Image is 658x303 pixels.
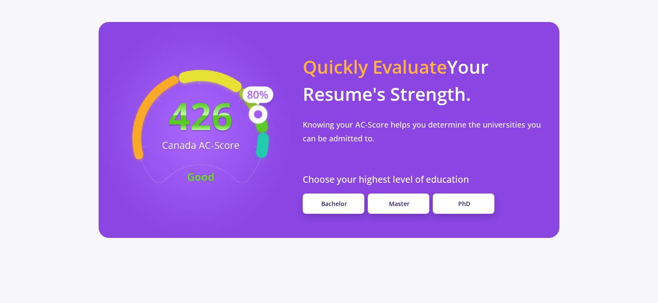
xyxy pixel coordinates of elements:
[100,56,301,203] img: acscore
[389,200,410,208] span: Master
[303,54,447,79] span: Quickly Evaluate
[303,194,364,214] a: Bachelor
[303,53,549,107] p: Your Resume's Strength.
[303,173,549,187] p: Choose your highest level of education
[303,118,549,146] p: Knowing your AC-Score helps you determine the universities you can be admitted to.
[433,194,494,214] a: PhD
[368,194,429,214] a: Master
[458,200,470,208] span: PhD
[321,200,347,208] span: Bachelor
